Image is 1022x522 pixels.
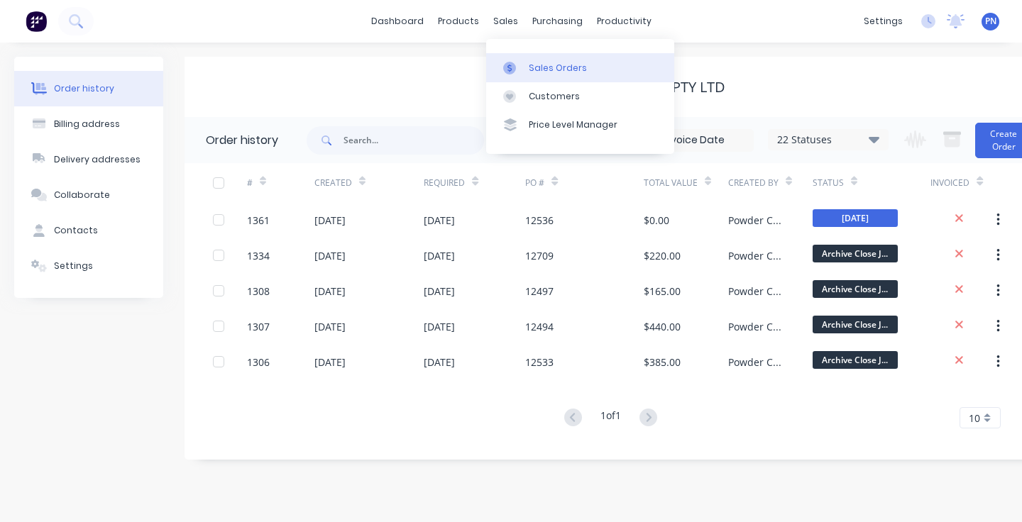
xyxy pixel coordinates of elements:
a: Customers [486,82,674,111]
div: [DATE] [314,355,346,370]
button: Delivery addresses [14,142,163,177]
div: Powder Crew [728,248,784,263]
div: PO # [525,177,544,189]
div: 12533 [525,355,554,370]
span: 10 [969,411,980,426]
span: PN [985,15,996,28]
div: # [247,163,314,202]
div: Total Value [644,163,728,202]
div: 1306 [247,355,270,370]
div: [DATE] [424,355,455,370]
div: 1361 [247,213,270,228]
div: Invoiced [930,177,969,189]
div: [DATE] [424,284,455,299]
div: Sales Orders [529,62,587,74]
div: # [247,177,253,189]
div: Collaborate [54,189,110,201]
div: [DATE] [424,213,455,228]
div: $220.00 [644,248,681,263]
div: Order history [206,132,278,149]
div: Customers [529,90,580,103]
div: [DATE] [314,319,346,334]
button: Order history [14,71,163,106]
div: $385.00 [644,355,681,370]
div: 12536 [525,213,554,228]
button: Contacts [14,213,163,248]
button: Settings [14,248,163,284]
div: products [431,11,486,32]
div: Total Value [644,177,698,189]
div: $165.00 [644,284,681,299]
div: purchasing [525,11,590,32]
div: Required [424,177,465,189]
div: Created [314,163,424,202]
div: Delivery addresses [54,153,141,166]
div: 1308 [247,284,270,299]
div: [DATE] [314,248,346,263]
a: dashboard [364,11,431,32]
div: Created By [728,163,813,202]
div: Order history [54,82,114,95]
div: 12494 [525,319,554,334]
div: settings [857,11,910,32]
a: Price Level Manager [486,111,674,139]
div: Powder Crew [728,213,784,228]
span: [DATE] [813,209,898,227]
div: 1 of 1 [600,408,621,428]
input: Search... [344,126,484,155]
div: [DATE] [314,213,346,228]
span: Archive Close J... [813,245,898,262]
div: Invoiced [930,163,998,202]
div: Price Level Manager [529,118,617,131]
span: Archive Close J... [813,280,898,298]
a: Sales Orders [486,53,674,82]
div: [DATE] [314,284,346,299]
div: Required [424,163,525,202]
div: Settings [54,260,93,272]
img: Factory [26,11,47,32]
div: 12709 [525,248,554,263]
button: Collaborate [14,177,163,213]
div: Billing address [54,118,120,130]
div: Powder Crew [728,355,784,370]
div: productivity [590,11,659,32]
div: $440.00 [644,319,681,334]
div: Created [314,177,352,189]
span: Archive Close J... [813,316,898,333]
div: 22 Statuses [769,132,888,148]
div: Powder Crew [728,284,784,299]
div: PO # [525,163,644,202]
div: Powder Crew [728,319,784,334]
div: Status [813,177,844,189]
div: $0.00 [644,213,669,228]
div: Contacts [54,224,98,237]
div: Status [813,163,931,202]
button: Billing address [14,106,163,142]
div: [DATE] [424,248,455,263]
div: sales [486,11,525,32]
input: Invoice Date [634,130,753,151]
div: Created By [728,177,779,189]
div: 12497 [525,284,554,299]
div: [DATE] [424,319,455,334]
div: 1307 [247,319,270,334]
span: Archive Close J... [813,351,898,369]
div: 1334 [247,248,270,263]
